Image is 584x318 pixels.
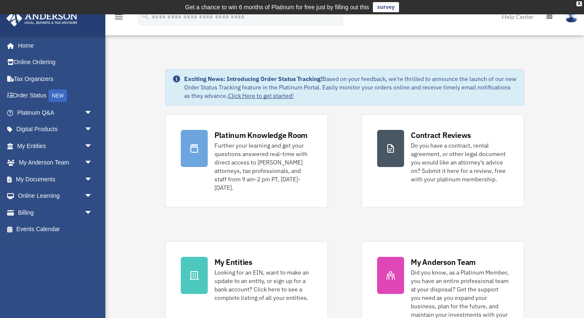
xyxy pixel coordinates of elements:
span: arrow_drop_down [84,121,101,138]
div: Looking for an EIN, want to make an update to an entity, or sign up for a bank account? Click her... [214,268,312,302]
a: Online Ordering [6,54,105,71]
a: Digital Productsarrow_drop_down [6,121,105,138]
div: Platinum Knowledge Room [214,130,308,140]
a: Tax Organizers [6,70,105,87]
i: search [141,11,150,21]
span: arrow_drop_down [84,104,101,121]
span: arrow_drop_down [84,137,101,155]
a: Online Learningarrow_drop_down [6,188,105,205]
div: My Entities [214,257,252,267]
strong: Exciting News: Introducing Order Status Tracking! [184,75,322,83]
span: arrow_drop_down [84,204,101,221]
div: Contract Reviews [411,130,471,140]
a: Home [6,37,101,54]
div: close [576,1,582,6]
a: Billingarrow_drop_down [6,204,105,221]
a: menu [114,15,124,22]
span: arrow_drop_down [84,154,101,172]
div: NEW [48,89,67,102]
a: Platinum Q&Aarrow_drop_down [6,104,105,121]
a: Order StatusNEW [6,87,105,105]
span: arrow_drop_down [84,188,101,205]
div: My Anderson Team [411,257,476,267]
a: Events Calendar [6,221,105,238]
div: Do you have a contract, rental agreement, or other legal document you would like an attorney's ad... [411,141,509,183]
img: User Pic [565,11,578,23]
div: Based on your feedback, we're thrilled to announce the launch of our new Order Status Tracking fe... [184,75,517,100]
div: Further your learning and get your questions answered real-time with direct access to [PERSON_NAM... [214,141,312,192]
a: Click Here to get started! [228,92,294,100]
a: My Entitiesarrow_drop_down [6,137,105,154]
a: Contract Reviews Do you have a contract, rental agreement, or other legal document you would like... [362,114,524,208]
a: My Documentsarrow_drop_down [6,171,105,188]
img: Anderson Advisors Platinum Portal [4,10,80,27]
a: Platinum Knowledge Room Further your learning and get your questions answered real-time with dire... [165,114,328,208]
span: arrow_drop_down [84,171,101,188]
a: My Anderson Teamarrow_drop_down [6,154,105,171]
i: menu [114,12,124,22]
a: survey [373,2,399,12]
div: Get a chance to win 6 months of Platinum for free just by filling out this [185,2,369,12]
